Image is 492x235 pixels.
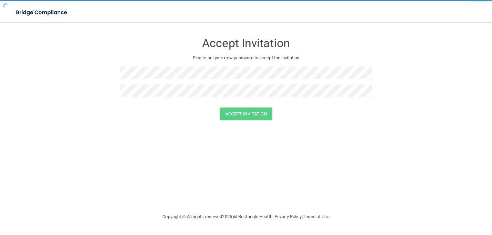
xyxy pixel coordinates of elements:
h3: Accept Invitation [120,37,372,50]
p: Please set your new password to accept the invitation [125,54,367,62]
a: Privacy Policy [274,214,302,219]
div: Copyright © All rights reserved 2025 @ Rectangle Health | | [120,206,372,228]
a: Terms of Use [303,214,329,219]
button: Accept Invitation [220,108,273,120]
img: bridge_compliance_login_screen.278c3ca4.svg [10,6,74,20]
